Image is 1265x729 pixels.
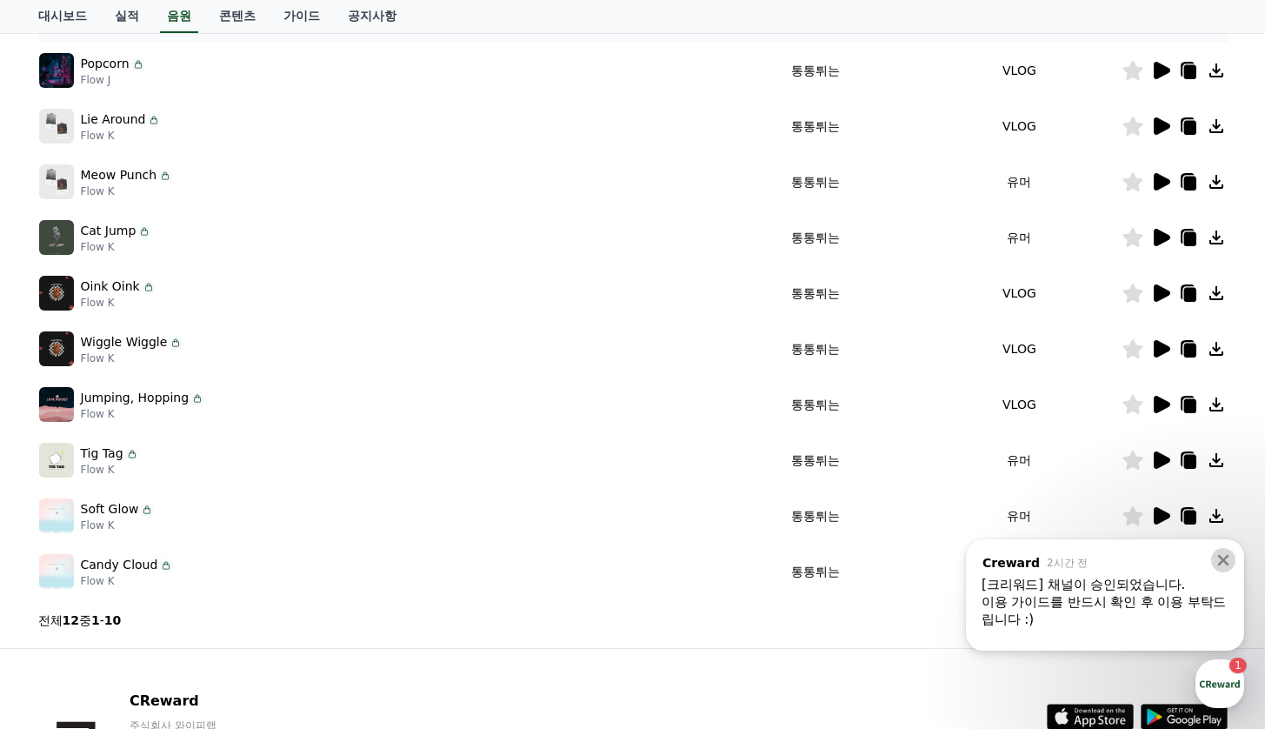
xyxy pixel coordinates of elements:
strong: 10 [104,613,121,627]
img: music [39,164,74,199]
p: Flow K [81,574,174,588]
td: 통통튀는 [714,43,917,98]
p: Flow K [81,351,183,365]
p: Flow K [81,296,156,310]
img: music [39,331,74,366]
p: Soft Glow [81,500,139,518]
td: 유머 [917,488,1121,544]
span: 홈 [55,578,65,592]
img: music [39,387,74,422]
img: music [39,53,74,88]
strong: 1 [91,613,100,627]
p: Cat Jump [81,222,136,240]
p: Oink Oink [81,278,140,296]
p: Flow J [81,73,145,87]
p: Flow K [81,463,139,477]
p: Wiggle Wiggle [81,333,168,351]
img: music [39,498,74,533]
p: Flow K [81,184,173,198]
p: Lie Around [81,110,146,129]
td: 통통튀는 [714,544,917,599]
img: music [39,443,74,478]
p: Candy Cloud [81,556,158,574]
td: VLOG [917,544,1121,599]
p: Jumping, Hopping [81,389,190,407]
p: CReward [130,691,342,712]
td: 통통튀는 [714,377,917,432]
td: VLOG [917,321,1121,377]
p: Popcorn [81,55,130,73]
p: Meow Punch [81,166,157,184]
td: 통통튀는 [714,98,917,154]
td: 통통튀는 [714,265,917,321]
img: music [39,276,74,311]
img: music [39,109,74,144]
td: 통통튀는 [714,321,917,377]
td: 통통튀는 [714,210,917,265]
span: 설정 [269,578,290,592]
p: Flow K [81,407,205,421]
img: music [39,220,74,255]
span: 1 [176,551,183,565]
td: 통통튀는 [714,488,917,544]
p: Flow K [81,518,155,532]
td: VLOG [917,265,1121,321]
td: 통통튀는 [714,154,917,210]
td: 유머 [917,154,1121,210]
p: Flow K [81,129,162,143]
p: Flow K [81,240,152,254]
span: 대화 [159,579,180,592]
td: VLOG [917,43,1121,98]
td: 통통튀는 [714,432,917,488]
td: 유머 [917,210,1121,265]
strong: 12 [63,613,79,627]
td: 유머 [917,432,1121,488]
p: Tig Tag [81,445,123,463]
p: 전체 중 - [38,612,122,629]
td: VLOG [917,98,1121,154]
a: 홈 [5,552,115,595]
td: VLOG [917,377,1121,432]
a: 1대화 [115,552,224,595]
a: 설정 [224,552,334,595]
img: music [39,554,74,589]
